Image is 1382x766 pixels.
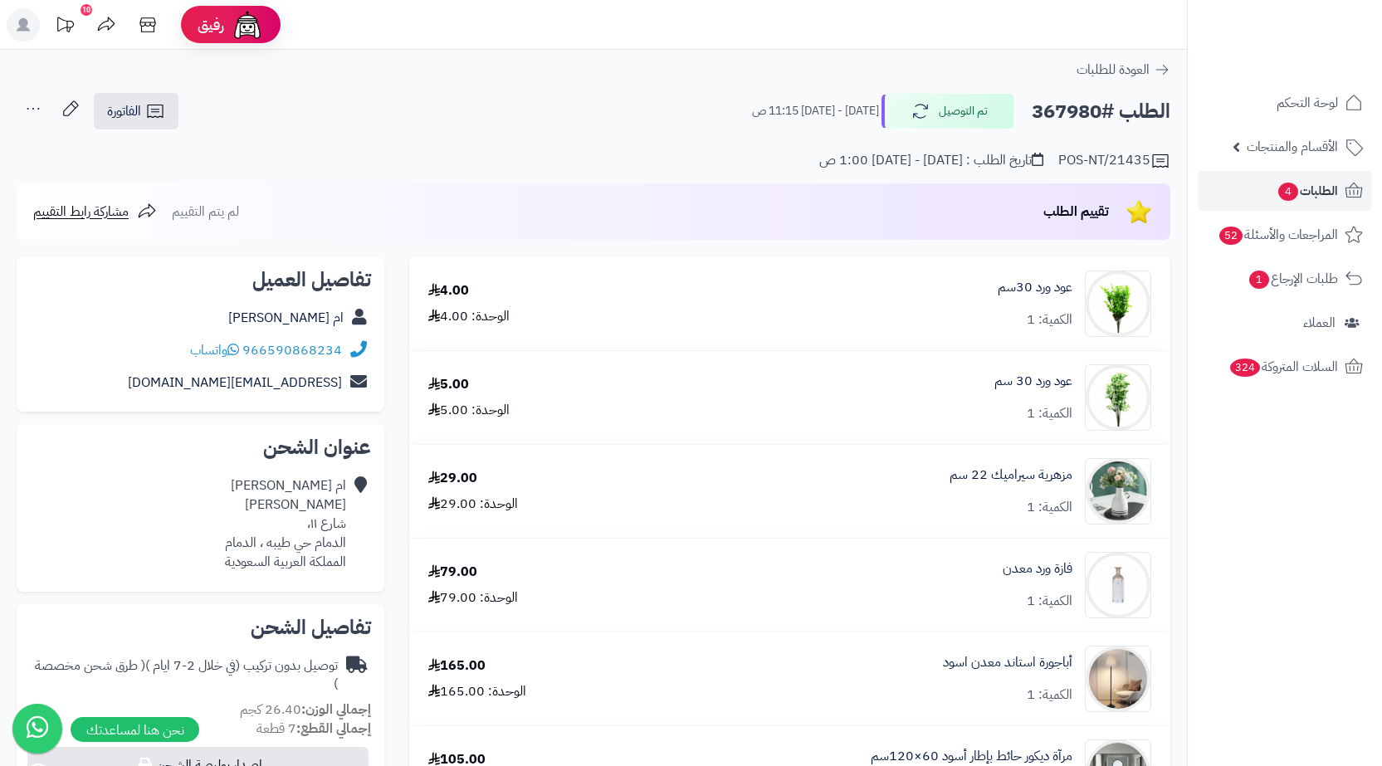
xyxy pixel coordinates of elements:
span: 324 [1229,359,1260,378]
a: تحديثات المنصة [44,8,85,46]
div: توصيل بدون تركيب (في خلال 2-7 ايام ) [30,656,338,695]
a: واتساب [190,340,239,360]
h2: تفاصيل العميل [30,270,371,290]
div: 29.00 [428,469,477,488]
div: POS-NT/21435 [1058,151,1170,171]
div: ام [PERSON_NAME] [PERSON_NAME] شارع ١١، الدمام حي طيبه ، الدمام المملكة العربية السعودية [225,476,346,571]
a: [EMAIL_ADDRESS][DOMAIN_NAME] [128,373,342,393]
span: الأقسام والمنتجات [1247,135,1338,159]
a: الفاتورة [94,93,178,129]
strong: إجمالي القطع: [296,719,371,739]
span: الفاتورة [107,101,141,121]
img: 1663662465-56-90x90.jpg [1086,458,1150,524]
span: السلات المتروكة [1228,355,1338,378]
span: لوحة التحكم [1277,91,1338,115]
h2: عنوان الشحن [30,437,371,457]
span: 4 [1278,183,1299,202]
a: عود ورد 30سم [998,278,1072,297]
img: ai-face.png [231,8,264,41]
div: 5.00 [428,375,469,394]
span: الطلبات [1277,179,1338,202]
small: [DATE] - [DATE] 11:15 ص [752,103,879,120]
a: العودة للطلبات [1077,60,1170,80]
a: عود ورد 30 سم [994,372,1072,391]
a: لوحة التحكم [1198,83,1372,123]
span: العملاء [1303,311,1336,334]
div: الوحدة: 4.00 [428,307,510,326]
div: الكمية: 1 [1027,404,1072,423]
span: مشاركة رابط التقييم [33,202,129,222]
div: الكمية: 1 [1027,592,1072,611]
span: تقييم الطلب [1043,202,1109,222]
div: الكمية: 1 [1027,310,1072,329]
div: الكمية: 1 [1027,498,1072,517]
span: 1 [1249,271,1270,290]
div: 4.00 [428,281,469,300]
a: المراجعات والأسئلة52 [1198,215,1372,255]
img: logo-2.png [1269,37,1366,72]
a: ام [PERSON_NAME] [228,308,344,328]
div: الوحدة: 79.00 [428,588,518,607]
span: لم يتم التقييم [172,202,239,222]
span: العودة للطلبات [1077,60,1150,80]
strong: إجمالي الوزن: [301,700,371,720]
div: 165.00 [428,656,486,676]
a: السلات المتروكة324 [1198,347,1372,387]
div: الوحدة: 29.00 [428,495,518,514]
button: تم التوصيل [881,94,1014,129]
small: 26.40 كجم [240,700,371,720]
span: رفيق [198,15,224,35]
a: مشاركة رابط التقييم [33,202,157,222]
div: 79.00 [428,563,477,582]
img: 1744208595-1-90x90.jpg [1086,646,1150,712]
div: 10 [81,4,92,16]
a: فازة ورد معدن [1003,559,1072,578]
a: طلبات الإرجاع1 [1198,259,1372,299]
div: تاريخ الطلب : [DATE] - [DATE] 1:00 ص [819,151,1043,170]
div: الوحدة: 5.00 [428,401,510,420]
img: 32c29cf4d4aee71a493397c4dc6bbd64d30609a81ed511ae2b6968067c83adc7JRC20-148-90x90.jpg [1086,364,1150,431]
a: الطلبات4 [1198,171,1372,211]
img: 32c29cf4d4aee71a493397c4dc6bbd64d30609a81ed511ae2b6968067c83adc7jrc20-146-90x90.jpg [1086,271,1150,337]
small: 7 قطعة [256,719,371,739]
a: أباجورة استاند معدن اسود [943,653,1072,672]
a: العملاء [1198,303,1372,343]
span: طلبات الإرجاع [1248,267,1338,290]
a: مرآة ديكور حائط بإطار أسود 60×120سم [871,747,1072,766]
h2: تفاصيل الشحن [30,617,371,637]
h2: الطلب #367980 [1032,95,1170,129]
a: مزهرية سيراميك 22 سم [950,466,1072,485]
span: المراجعات والأسئلة [1218,223,1338,246]
div: الوحدة: 165.00 [428,682,526,701]
span: ( طرق شحن مخصصة ) [35,656,338,695]
a: 966590868234 [242,340,342,360]
div: الكمية: 1 [1027,685,1072,705]
img: 1730529262-110306010443-90x90.jpg [1086,552,1150,618]
span: 52 [1219,227,1243,246]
